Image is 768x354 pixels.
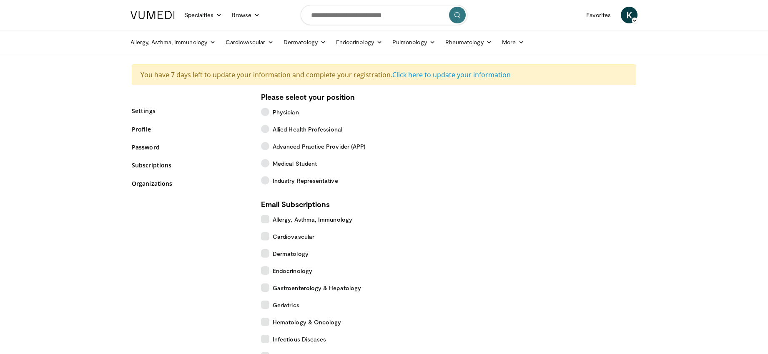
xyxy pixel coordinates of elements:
a: Click here to update your information [392,70,511,79]
span: Advanced Practice Provider (APP) [273,142,365,151]
a: Subscriptions [132,161,248,169]
strong: Please select your position [261,92,355,101]
a: K [621,7,637,23]
span: Hematology & Oncology [273,318,341,326]
div: You have 7 days left to update your information and complete your registration. [132,64,636,85]
span: Allied Health Professional [273,125,342,134]
a: Settings [132,106,248,115]
span: Gastroenterology & Hepatology [273,283,361,292]
span: Allergy, Asthma, Immunology [273,215,352,224]
a: Specialties [180,7,227,23]
a: More [497,34,529,51]
a: Password [132,143,248,152]
input: Search topics, interventions [301,5,467,25]
a: Allergy, Asthma, Immunology [125,34,221,51]
span: Infectious Diseases [273,335,326,344]
span: Dermatology [273,249,309,258]
a: Pulmonology [387,34,440,51]
a: Dermatology [279,34,331,51]
span: Physician [273,108,299,116]
a: Organizations [132,179,248,188]
span: Industry Representative [273,176,338,185]
a: Endocrinology [331,34,387,51]
span: Medical Student [273,159,317,168]
a: Cardiovascular [221,34,279,51]
a: Profile [132,125,248,134]
img: VuMedi Logo [131,11,175,19]
a: Browse [227,7,265,23]
span: Cardiovascular [273,232,314,241]
strong: Email Subscriptions [261,200,330,209]
a: Rheumatology [440,34,497,51]
span: Endocrinology [273,266,312,275]
a: Favorites [581,7,616,23]
span: Geriatrics [273,301,299,309]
